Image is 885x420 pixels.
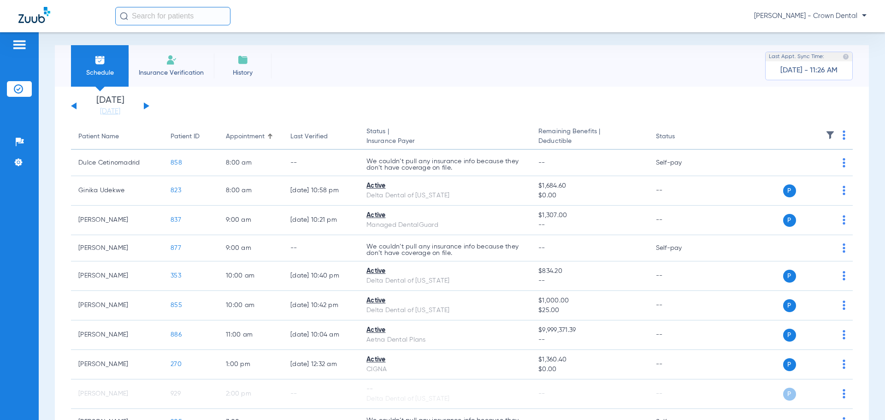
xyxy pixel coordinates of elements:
span: 858 [171,160,182,166]
span: P [783,358,796,371]
td: Dulce Cetinomadrid [71,150,163,176]
img: group-dot-blue.svg [843,389,845,398]
td: [PERSON_NAME] [71,320,163,350]
th: Status | [359,124,531,150]
span: Last Appt. Sync Time: [769,52,824,61]
img: group-dot-blue.svg [843,243,845,253]
span: Deductible [538,136,641,146]
img: group-dot-blue.svg [843,271,845,280]
td: 9:00 AM [218,206,283,235]
td: [DATE] 10:40 PM [283,261,359,291]
td: -- [649,206,711,235]
p: We couldn’t pull any insurance info because they don’t have coverage on file. [366,158,524,171]
span: P [783,214,796,227]
div: Patient ID [171,132,200,142]
p: We couldn’t pull any insurance info because they don’t have coverage on file. [366,243,524,256]
span: P [783,299,796,312]
img: Zuub Logo [18,7,50,23]
span: P [783,388,796,401]
div: Delta Dental of [US_STATE] [366,276,524,286]
div: Delta Dental of [US_STATE] [366,306,524,315]
th: Remaining Benefits | [531,124,648,150]
div: Last Verified [290,132,328,142]
span: Insurance Payer [366,136,524,146]
span: -- [538,160,545,166]
td: 8:00 AM [218,150,283,176]
span: $0.00 [538,365,641,374]
span: 837 [171,217,181,223]
td: -- [283,235,359,261]
span: $1,307.00 [538,211,641,220]
div: Active [366,296,524,306]
div: Appointment [226,132,265,142]
div: Active [366,355,524,365]
span: $1,684.60 [538,181,641,191]
div: Active [366,181,524,191]
td: [PERSON_NAME] [71,291,163,320]
span: 929 [171,390,181,397]
span: [DATE] - 11:26 AM [780,66,838,75]
img: group-dot-blue.svg [843,186,845,195]
div: Patient Name [78,132,119,142]
img: Manual Insurance Verification [166,54,177,65]
span: 855 [171,302,182,308]
td: -- [649,291,711,320]
div: CIGNA [366,365,524,374]
td: Self-pay [649,235,711,261]
td: [PERSON_NAME] [71,379,163,409]
td: -- [649,379,711,409]
div: -- [366,385,524,394]
span: $1,000.00 [538,296,641,306]
td: Self-pay [649,150,711,176]
span: $9,999,371.39 [538,325,641,335]
span: 886 [171,331,182,338]
span: [PERSON_NAME] - Crown Dental [754,12,867,21]
span: Schedule [78,68,122,77]
li: [DATE] [83,96,138,116]
img: group-dot-blue.svg [843,130,845,140]
td: 10:00 AM [218,291,283,320]
span: -- [538,220,641,230]
td: 10:00 AM [218,261,283,291]
td: [DATE] 10:04 AM [283,320,359,350]
span: $1,360.40 [538,355,641,365]
td: -- [283,150,359,176]
img: group-dot-blue.svg [843,158,845,167]
img: filter.svg [826,130,835,140]
span: Insurance Verification [136,68,207,77]
img: group-dot-blue.svg [843,330,845,339]
a: [DATE] [83,107,138,116]
span: 823 [171,187,181,194]
span: 270 [171,361,182,367]
img: Search Icon [120,12,128,20]
div: Active [366,266,524,276]
td: -- [649,261,711,291]
div: Aetna Dental Plans [366,335,524,345]
td: 1:00 PM [218,350,283,379]
td: [DATE] 10:21 PM [283,206,359,235]
div: Last Verified [290,132,352,142]
td: Ginika Udekwe [71,176,163,206]
div: Active [366,211,524,220]
img: group-dot-blue.svg [843,301,845,310]
td: 8:00 AM [218,176,283,206]
div: Active [366,325,524,335]
td: -- [283,379,359,409]
span: P [783,270,796,283]
td: [DATE] 10:42 PM [283,291,359,320]
td: [DATE] 10:58 PM [283,176,359,206]
td: 2:00 PM [218,379,283,409]
td: [PERSON_NAME] [71,206,163,235]
td: 9:00 AM [218,235,283,261]
img: History [237,54,248,65]
td: [PERSON_NAME] [71,350,163,379]
span: -- [538,390,545,397]
span: P [783,329,796,342]
td: -- [649,350,711,379]
span: $0.00 [538,191,641,201]
input: Search for patients [115,7,230,25]
div: Managed DentalGuard [366,220,524,230]
span: -- [538,335,641,345]
span: P [783,184,796,197]
span: History [221,68,265,77]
